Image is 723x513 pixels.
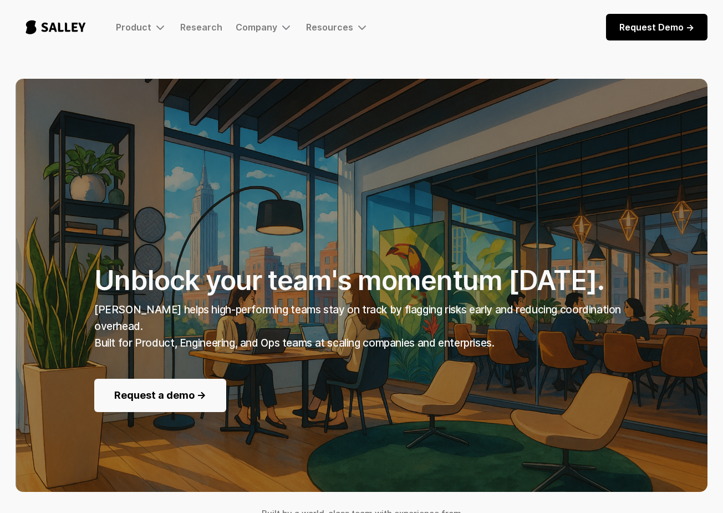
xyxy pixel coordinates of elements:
strong: [PERSON_NAME] helps high-performing teams stay on track by flagging risks early and reducing coor... [94,303,621,349]
a: Request a demo -> [94,379,226,412]
div: Resources [306,22,353,33]
div: Company [236,21,293,34]
div: Resources [306,21,369,34]
a: home [16,9,96,45]
h1: Unblock your team's momentum [DATE]. [94,159,629,297]
div: Product [116,22,151,33]
a: Research [180,22,222,33]
a: Request Demo -> [606,14,707,40]
div: Company [236,22,277,33]
div: Product [116,21,167,34]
